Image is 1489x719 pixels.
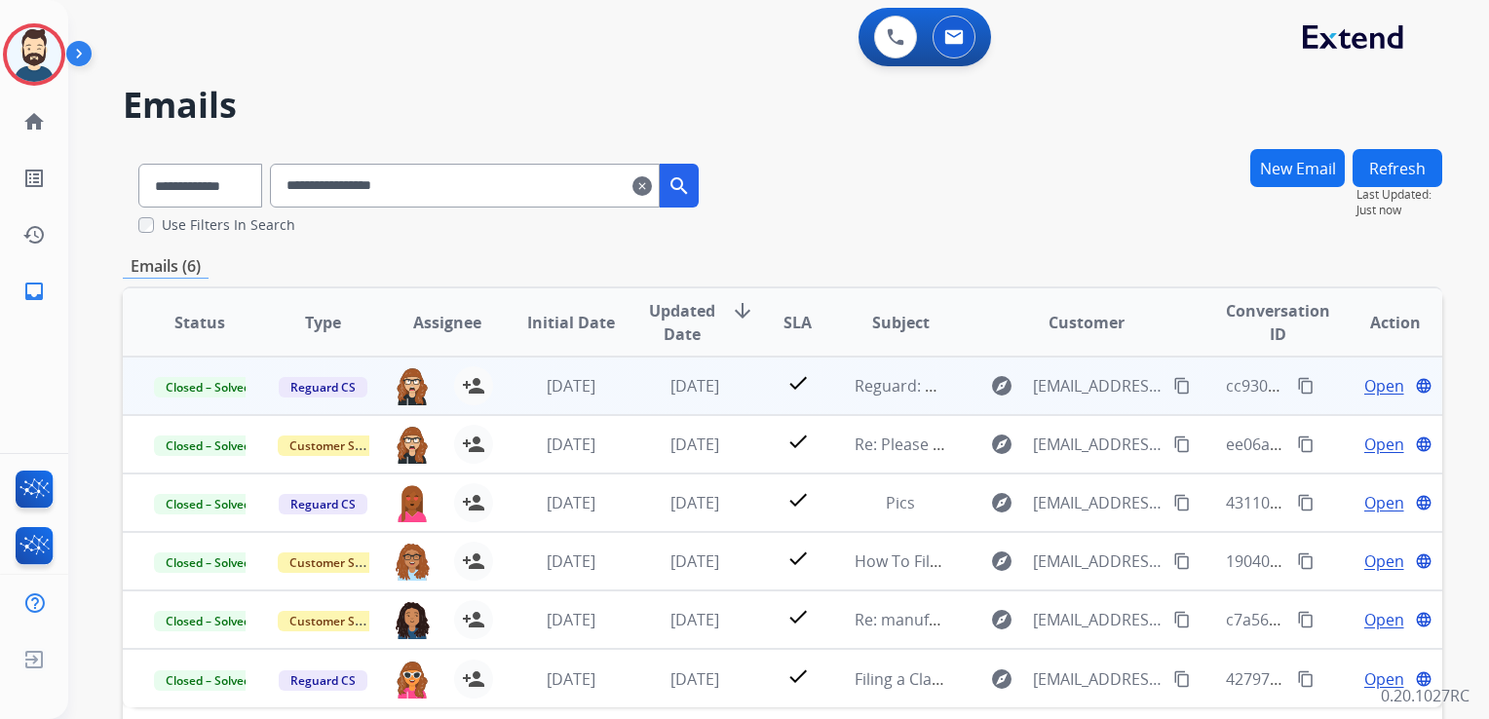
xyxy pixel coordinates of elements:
span: Subject [872,311,930,334]
span: Filing a Claim [855,668,950,690]
span: How To File A Claim [855,550,997,572]
mat-icon: explore [990,433,1013,456]
mat-icon: person_add [462,374,485,397]
mat-icon: person_add [462,549,485,573]
span: Customer Support [278,435,404,456]
mat-icon: search [668,174,691,198]
span: Customer [1049,311,1125,334]
span: Re: Please submit invoice with make/model and serial number [855,434,1311,455]
mat-icon: check [786,371,810,395]
mat-icon: content_copy [1297,377,1315,395]
span: Reguard CS [279,494,367,514]
h2: Emails [123,86,1442,125]
th: Action [1318,288,1442,357]
mat-icon: explore [990,608,1013,631]
mat-icon: history [22,223,46,246]
span: Open [1364,433,1404,456]
mat-icon: check [786,430,810,453]
mat-icon: language [1415,435,1432,453]
p: Emails (6) [123,254,209,279]
span: [EMAIL_ADDRESS][DOMAIN_NAME] [1033,433,1163,456]
mat-icon: content_copy [1173,611,1191,628]
mat-icon: content_copy [1173,435,1191,453]
mat-icon: language [1415,552,1432,570]
span: [DATE] [547,434,595,455]
mat-icon: content_copy [1297,435,1315,453]
span: SLA [783,311,812,334]
mat-icon: check [786,488,810,511]
span: Status [174,311,225,334]
mat-icon: list_alt [22,167,46,190]
span: Customer Support [278,611,404,631]
span: [DATE] [670,434,719,455]
img: agent-avatar [394,660,431,699]
mat-icon: check [786,664,810,688]
span: Closed – Solved [154,377,262,397]
span: [DATE] [670,492,719,513]
mat-icon: home [22,110,46,133]
span: [EMAIL_ADDRESS][DOMAIN_NAME] [1033,608,1163,631]
span: Closed – Solved [154,552,262,573]
mat-icon: inbox [22,280,46,303]
span: Closed – Solved [154,494,262,514]
img: agent-avatar [394,600,431,639]
mat-icon: content_copy [1297,494,1315,511]
mat-icon: person_add [462,667,485,691]
span: Conversation ID [1226,299,1330,346]
span: [DATE] [547,609,595,630]
img: avatar [7,27,61,82]
label: Use Filters In Search [162,215,295,235]
mat-icon: content_copy [1173,494,1191,511]
span: Open [1364,667,1404,691]
span: Closed – Solved [154,435,262,456]
img: agent-avatar [394,483,431,522]
mat-icon: content_copy [1297,611,1315,628]
button: Refresh [1353,149,1442,187]
mat-icon: content_copy [1297,670,1315,688]
mat-icon: language [1415,611,1432,628]
span: Type [305,311,341,334]
span: Just now [1356,203,1442,218]
span: Last Updated: [1356,187,1442,203]
mat-icon: content_copy [1173,670,1191,688]
mat-icon: check [786,605,810,628]
button: New Email [1250,149,1345,187]
span: Updated Date [649,299,715,346]
span: [EMAIL_ADDRESS][DOMAIN_NAME] [1033,374,1163,397]
span: [DATE] [670,550,719,572]
span: [DATE] [547,492,595,513]
span: Re: manufacturing tag/invoice [855,609,1075,630]
mat-icon: language [1415,670,1432,688]
mat-icon: explore [990,491,1013,514]
mat-icon: explore [990,549,1013,573]
mat-icon: check [786,547,810,570]
span: [EMAIL_ADDRESS][DOMAIN_NAME] [1033,667,1163,691]
mat-icon: explore [990,374,1013,397]
span: Open [1364,549,1404,573]
mat-icon: content_copy [1173,552,1191,570]
span: [DATE] [547,550,595,572]
span: Initial Date [527,311,615,334]
span: Reguard CS [279,377,367,397]
span: [DATE] [547,668,595,690]
mat-icon: language [1415,377,1432,395]
mat-icon: person_add [462,608,485,631]
img: agent-avatar [394,542,431,581]
p: 0.20.1027RC [1381,684,1470,707]
span: Reguard: Tremendous Fulfillment [855,375,1100,397]
span: Pics [886,492,915,513]
span: Closed – Solved [154,611,262,631]
span: Customer Support [278,552,404,573]
span: Open [1364,374,1404,397]
span: Open [1364,491,1404,514]
mat-icon: content_copy [1297,552,1315,570]
span: [EMAIL_ADDRESS][DOMAIN_NAME] [1033,491,1163,514]
mat-icon: person_add [462,491,485,514]
img: agent-avatar [394,425,431,464]
span: [DATE] [670,375,719,397]
mat-icon: language [1415,494,1432,511]
img: agent-avatar [394,366,431,405]
mat-icon: explore [990,667,1013,691]
mat-icon: arrow_downward [731,299,754,322]
span: [DATE] [670,668,719,690]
